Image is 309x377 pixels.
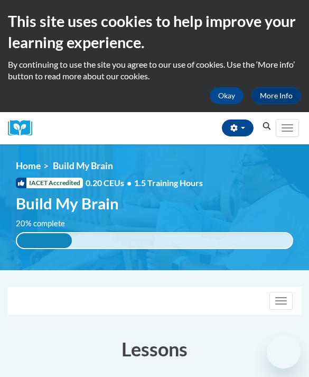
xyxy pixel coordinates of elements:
h2: This site uses cookies to help improve your learning experience. [8,11,301,53]
button: Account Settings [222,119,254,136]
div: Main menu [275,112,301,144]
span: 0.20 CEUs [86,177,134,189]
span: • [127,178,132,188]
div: 20% complete [17,233,72,248]
iframe: Button to launch messaging window [267,335,301,369]
button: Search [259,120,275,133]
p: By continuing to use the site you agree to our use of cookies. Use the ‘More info’ button to read... [8,59,301,82]
span: Build My Brain [16,194,119,213]
img: Logo brand [8,120,40,136]
a: Cox Campus [8,120,40,136]
h3: Lessons [8,336,301,362]
span: 1.5 Training Hours [134,178,203,188]
span: Build My Brain [53,160,113,171]
span: IACET Accredited [16,178,83,188]
label: 20% complete [16,218,77,229]
a: More Info [251,87,301,104]
a: Home [16,160,41,171]
button: Okay [210,87,244,104]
